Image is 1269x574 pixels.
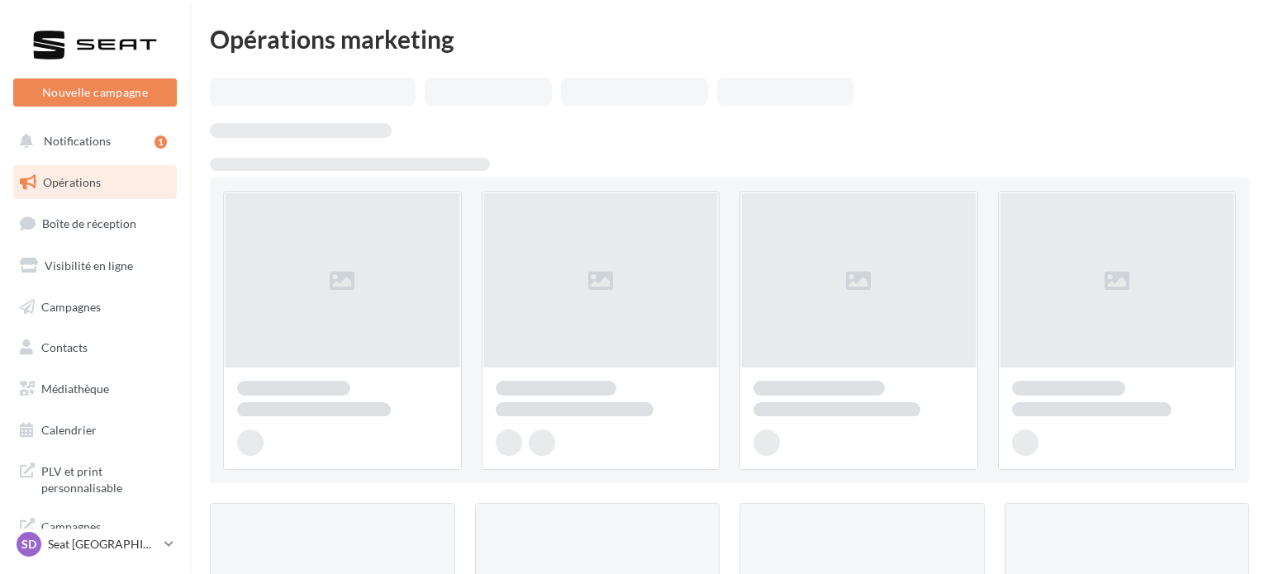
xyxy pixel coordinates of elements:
[42,216,136,230] span: Boîte de réception
[10,290,180,325] a: Campagnes
[10,165,180,200] a: Opérations
[10,330,180,365] a: Contacts
[41,382,109,396] span: Médiathèque
[10,453,180,502] a: PLV et print personnalisable
[10,413,180,448] a: Calendrier
[43,175,101,189] span: Opérations
[210,26,1249,51] div: Opérations marketing
[41,515,170,551] span: Campagnes DataOnDemand
[10,124,173,159] button: Notifications 1
[41,423,97,437] span: Calendrier
[44,134,111,148] span: Notifications
[41,340,88,354] span: Contacts
[154,135,167,149] div: 1
[48,536,158,553] p: Seat [GEOGRAPHIC_DATA]
[10,372,180,406] a: Médiathèque
[13,529,177,560] a: SD Seat [GEOGRAPHIC_DATA]
[41,460,170,496] span: PLV et print personnalisable
[10,509,180,557] a: Campagnes DataOnDemand
[45,259,133,273] span: Visibilité en ligne
[10,206,180,241] a: Boîte de réception
[10,249,180,283] a: Visibilité en ligne
[13,78,177,107] button: Nouvelle campagne
[41,299,101,313] span: Campagnes
[21,536,36,553] span: SD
